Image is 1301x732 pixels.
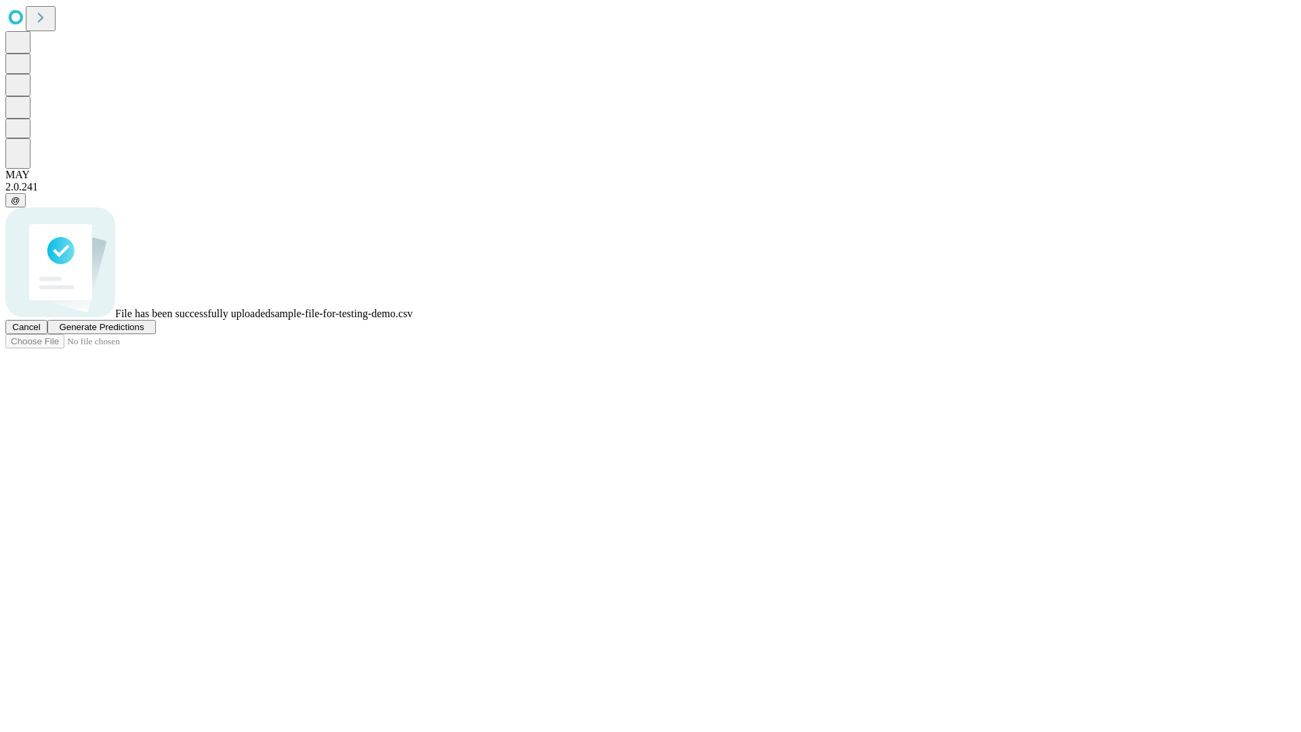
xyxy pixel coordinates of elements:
span: Generate Predictions [59,322,144,332]
span: Cancel [12,322,41,332]
span: File has been successfully uploaded [115,308,270,319]
button: @ [5,193,26,207]
span: sample-file-for-testing-demo.csv [270,308,413,319]
div: MAY [5,169,1296,181]
span: @ [11,195,20,205]
button: Cancel [5,320,47,334]
button: Generate Predictions [47,320,156,334]
div: 2.0.241 [5,181,1296,193]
